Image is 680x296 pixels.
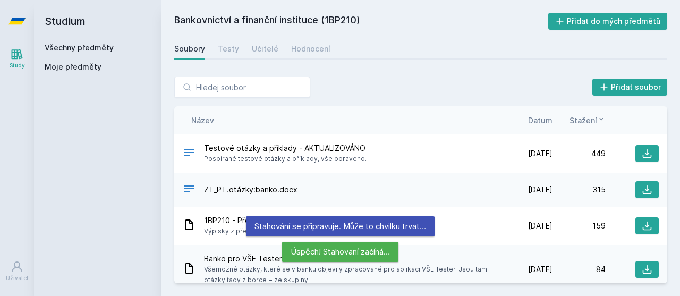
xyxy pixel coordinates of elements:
div: 315 [552,184,606,195]
div: 449 [552,148,606,159]
div: Testy [218,44,239,54]
a: Soubory [174,38,205,60]
div: Úspěch! Stahovaní začíná… [282,242,398,262]
span: Všemožné otázky, které se v banku objevily zpracované pro aplikaci VŠE Tester. Jsou tam otázky ta... [204,264,495,285]
span: Moje předměty [45,62,101,72]
span: [DATE] [528,264,552,275]
a: Testy [218,38,239,60]
button: Stažení [569,115,606,126]
div: .PDF [183,146,195,162]
a: Učitelé [252,38,278,60]
div: Stahování se připravuje. Může to chvilku trvat… [246,216,435,236]
div: Hodnocení [291,44,330,54]
span: Posbírané testové otázky a příklady, vše opraveno. [204,154,367,164]
div: Učitelé [252,44,278,54]
span: 1BP210 - Přednášky LS 2019 - [PERSON_NAME] [204,215,371,226]
div: 159 [552,221,606,231]
a: Study [2,43,32,75]
button: Datum [528,115,552,126]
h2: Bankovnictví a finanční instituce (1BP210) [174,13,548,30]
span: Testové otázky a příklady - AKTUALIZOVÁNO [204,143,367,154]
a: Uživatel [2,255,32,287]
div: DOCX [183,182,195,198]
button: Název [191,115,214,126]
div: Soubory [174,44,205,54]
input: Hledej soubor [174,77,310,98]
div: Uživatel [6,274,28,282]
span: [DATE] [528,184,552,195]
a: Všechny předměty [45,43,114,52]
span: Výpisky z přednášek a prezentací v insisu. [204,226,371,236]
button: Přidat soubor [592,79,668,96]
span: Banko pro VŠE Tester [204,253,495,264]
span: ZT_PT.otázky:banko.docx [204,184,297,195]
span: Stažení [569,115,597,126]
a: Hodnocení [291,38,330,60]
span: [DATE] [528,221,552,231]
div: Study [10,62,25,70]
span: [DATE] [528,148,552,159]
div: 84 [552,264,606,275]
button: Přidat do mých předmětů [548,13,668,30]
